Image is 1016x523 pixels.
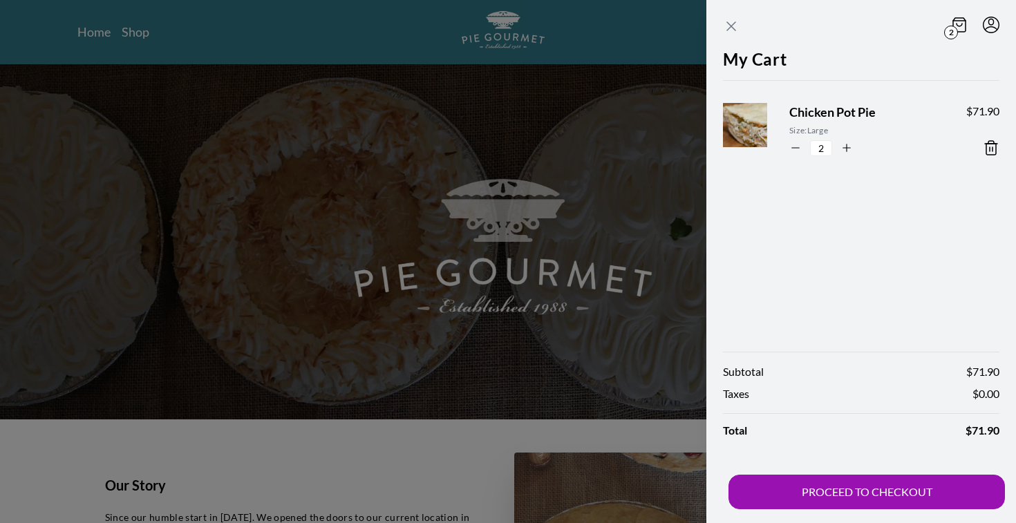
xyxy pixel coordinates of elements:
button: PROCEED TO CHECKOUT [728,475,1005,509]
span: Total [723,422,747,439]
button: Close panel [723,18,740,35]
button: Menu [983,17,999,33]
span: Chicken Pot Pie [789,103,944,122]
span: Taxes [723,386,749,402]
span: Size: Large [789,124,944,137]
img: Product Image [716,90,800,174]
span: $ 71.90 [966,103,999,120]
h2: My Cart [723,47,999,80]
span: $ 71.90 [966,363,999,380]
span: $ 0.00 [972,386,999,402]
span: 2 [944,26,958,39]
span: Subtotal [723,363,764,380]
span: $ 71.90 [966,422,999,439]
